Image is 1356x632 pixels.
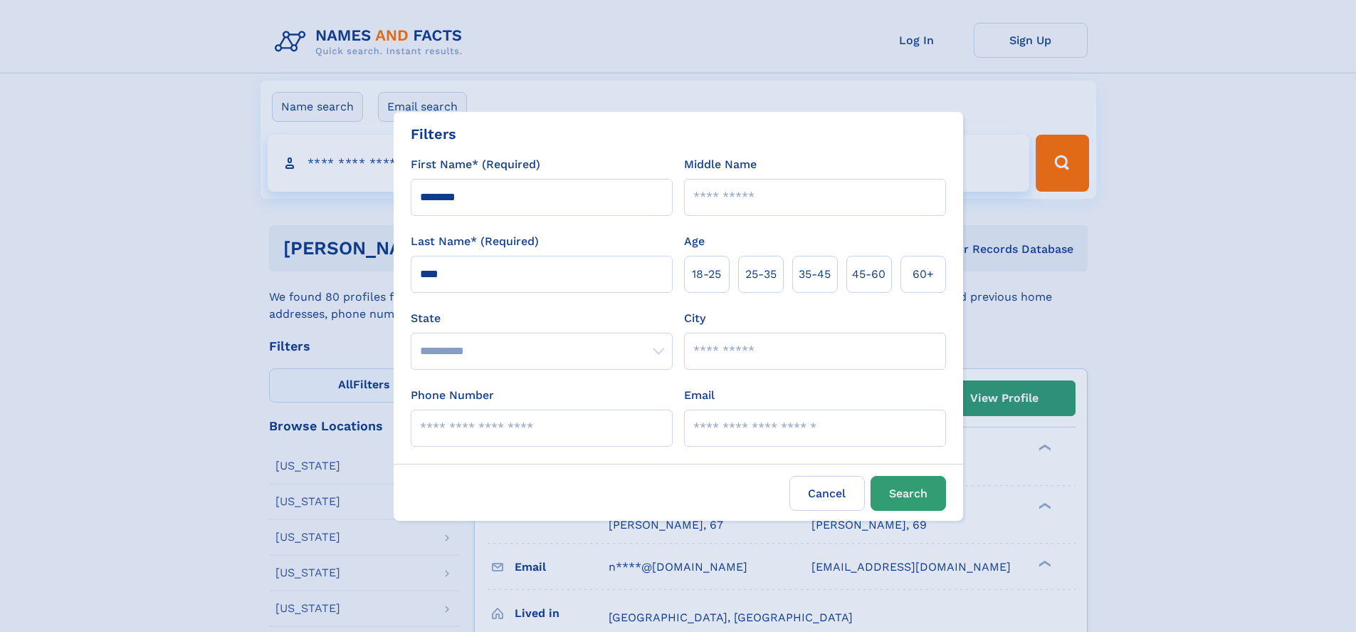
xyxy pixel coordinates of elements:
label: Middle Name [684,156,757,173]
span: 60+ [913,266,934,283]
span: 18‑25 [692,266,721,283]
span: 25‑35 [745,266,777,283]
label: Last Name* (Required) [411,233,539,250]
label: State [411,310,673,327]
span: 45‑60 [852,266,885,283]
label: Age [684,233,705,250]
label: Cancel [789,476,865,511]
div: Filters [411,123,456,145]
label: First Name* (Required) [411,156,540,173]
label: Phone Number [411,387,494,404]
label: Email [684,387,715,404]
label: City [684,310,705,327]
span: 35‑45 [799,266,831,283]
button: Search [871,476,946,511]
